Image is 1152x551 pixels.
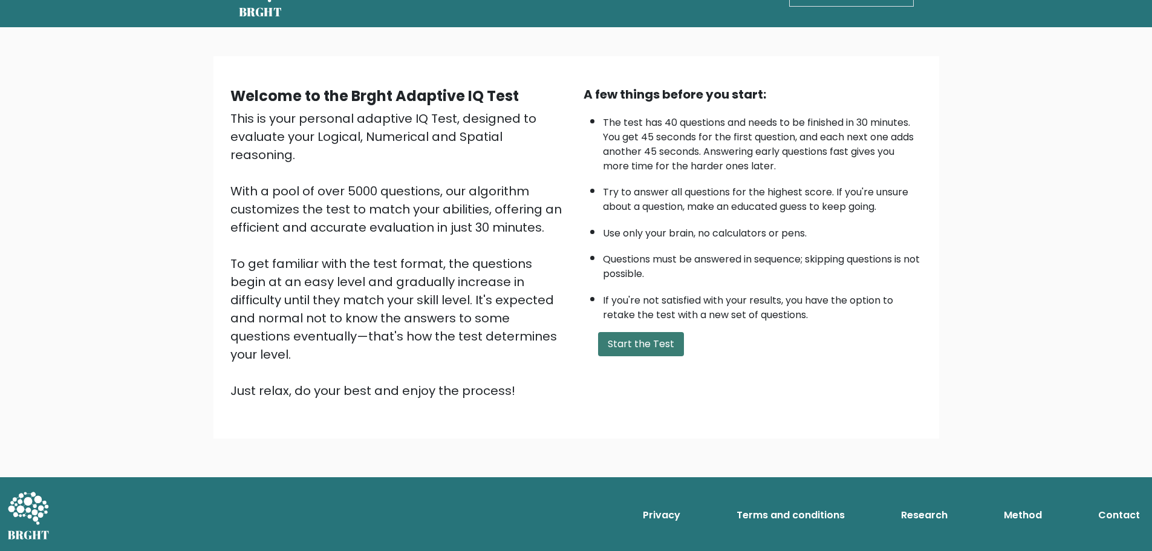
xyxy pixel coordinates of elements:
a: Research [896,503,952,527]
a: Privacy [638,503,685,527]
a: Terms and conditions [732,503,850,527]
div: A few things before you start: [584,85,922,103]
li: The test has 40 questions and needs to be finished in 30 minutes. You get 45 seconds for the firs... [603,109,922,174]
a: Method [999,503,1047,527]
button: Start the Test [598,332,684,356]
li: If you're not satisfied with your results, you have the option to retake the test with a new set ... [603,287,922,322]
a: Contact [1093,503,1145,527]
li: Try to answer all questions for the highest score. If you're unsure about a question, make an edu... [603,179,922,214]
b: Welcome to the Brght Adaptive IQ Test [230,86,519,106]
div: This is your personal adaptive IQ Test, designed to evaluate your Logical, Numerical and Spatial ... [230,109,569,400]
li: Questions must be answered in sequence; skipping questions is not possible. [603,246,922,281]
li: Use only your brain, no calculators or pens. [603,220,922,241]
h5: BRGHT [239,5,282,19]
